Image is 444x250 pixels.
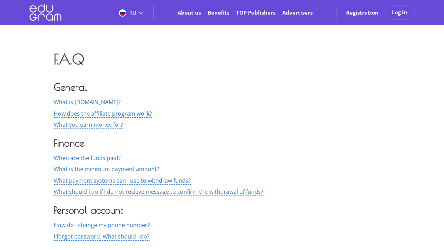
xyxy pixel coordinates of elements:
[178,9,201,16] a: About us
[385,6,415,19] button: Log in
[129,9,136,16] span: RU
[54,98,121,106] span: What is [DOMAIN_NAME]?
[54,110,152,117] button: How does the affiliate program work?
[54,189,263,195] button: What should I do if I do not recieve message to confirm the withdrawal of funds?
[282,9,313,16] a: Advertisers
[208,9,229,16] a: Benefits
[54,165,159,173] span: What is the minimum payment amount?
[54,99,121,105] button: What is [DOMAIN_NAME]?
[346,9,378,16] a: Registration
[54,177,191,184] button: What payment systems can I use to withdraw funds?
[54,154,121,162] span: When are the funds paid?
[54,155,121,161] button: When are the funds paid?
[54,83,390,91] h3: General
[236,9,275,16] a: TOP Publishers
[54,221,150,229] span: How do I change my phone number?
[54,177,191,185] span: What payment systems can I use to withdraw funds?
[54,166,159,172] button: What is the minimum payment amount?
[54,222,150,228] button: How do I change my phone number?
[54,139,390,147] h3: Finance
[54,188,263,196] span: What should I do if I do not recieve message to confirm the withdrawal of funds?
[54,122,123,128] button: What you earn money for?
[54,53,390,65] h1: F.A.Q
[54,110,152,118] span: How does the affiliate program work?
[54,121,123,129] span: What you earn money for?
[54,233,150,241] span: I forgot password. What should I do?
[54,233,150,240] button: I forgot password. What should I do?
[54,206,390,214] h3: Personal account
